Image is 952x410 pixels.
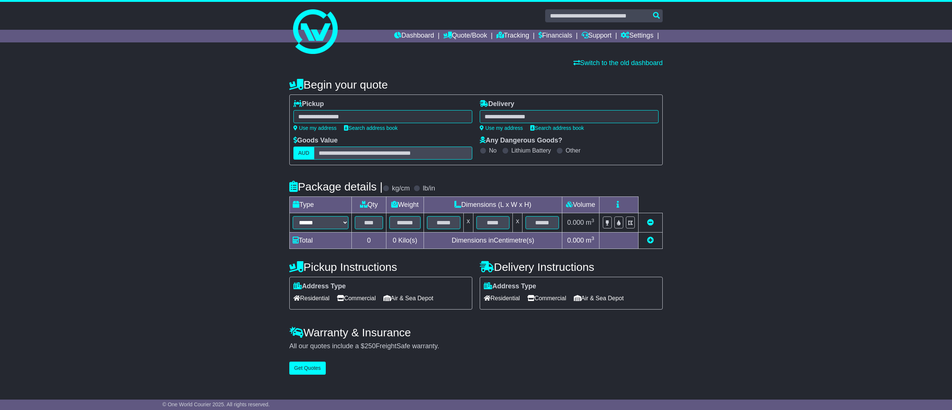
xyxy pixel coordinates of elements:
td: Dimensions (L x W x H) [424,197,562,213]
div: All our quotes include a $ FreightSafe warranty. [289,342,663,350]
td: Type [290,197,352,213]
td: x [513,213,522,233]
label: AUD [293,147,314,160]
a: Support [582,30,612,42]
label: lb/in [423,185,435,193]
span: 0.000 [567,237,584,244]
span: Commercial [527,292,566,304]
span: 0 [393,237,396,244]
h4: Warranty & Insurance [289,326,663,339]
label: Other [566,147,580,154]
sup: 3 [591,218,594,223]
span: © One World Courier 2025. All rights reserved. [163,401,270,407]
td: Volume [562,197,599,213]
a: Quote/Book [443,30,487,42]
td: x [463,213,473,233]
td: 0 [352,233,386,249]
label: Lithium Battery [511,147,551,154]
label: Address Type [293,282,346,291]
a: Add new item [647,237,654,244]
a: Use my address [293,125,337,131]
td: Total [290,233,352,249]
label: Pickup [293,100,324,108]
a: Financials [538,30,572,42]
span: m [586,219,594,226]
label: Delivery [480,100,514,108]
label: Address Type [484,282,536,291]
span: Residential [293,292,329,304]
a: Switch to the old dashboard [573,59,663,67]
span: m [586,237,594,244]
span: Commercial [337,292,376,304]
label: No [489,147,496,154]
span: 250 [364,342,376,350]
a: Use my address [480,125,523,131]
span: Air & Sea Depot [574,292,624,304]
td: Dimensions in Centimetre(s) [424,233,562,249]
sup: 3 [591,236,594,241]
span: Air & Sea Depot [383,292,434,304]
label: kg/cm [392,185,410,193]
span: 0.000 [567,219,584,226]
button: Get Quotes [289,362,326,375]
a: Search address book [530,125,584,131]
a: Search address book [344,125,398,131]
td: Qty [352,197,386,213]
h4: Begin your quote [289,79,663,91]
span: Residential [484,292,520,304]
td: Kilo(s) [386,233,424,249]
a: Dashboard [394,30,434,42]
label: Any Dangerous Goods? [480,137,562,145]
a: Remove this item [647,219,654,226]
h4: Pickup Instructions [289,261,472,273]
h4: Delivery Instructions [480,261,663,273]
label: Goods Value [293,137,338,145]
h4: Package details | [289,180,383,193]
td: Weight [386,197,424,213]
a: Tracking [496,30,529,42]
a: Settings [621,30,653,42]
